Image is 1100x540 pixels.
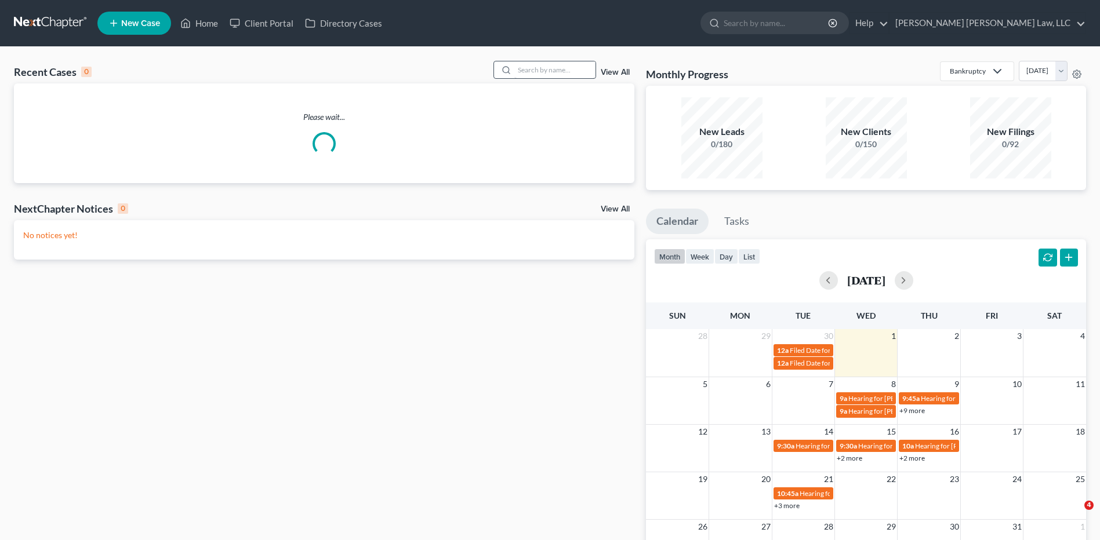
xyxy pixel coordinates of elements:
p: Please wait... [14,111,634,123]
a: +2 more [837,454,862,462]
span: Sun [669,311,686,320]
span: Filed Date for [PERSON_NAME] [790,346,887,355]
span: Hearing for [PERSON_NAME] [921,394,1011,403]
a: Client Portal [224,13,299,34]
span: 28 [697,329,709,343]
span: 9:45a [902,394,920,403]
span: 9:30a [840,442,857,450]
span: 25 [1074,472,1086,486]
span: 27 [760,520,772,534]
a: Calendar [646,209,709,234]
span: 2 [953,329,960,343]
input: Search by name... [724,12,830,34]
span: 3 [1016,329,1023,343]
span: Hearing for [US_STATE] Safety Association of Timbermen - Self I [796,442,986,450]
div: 0 [81,67,92,77]
div: NextChapter Notices [14,202,128,216]
span: 31 [1011,520,1023,534]
span: 26 [697,520,709,534]
span: 15 [885,425,897,439]
p: No notices yet! [23,229,625,241]
span: 24 [1011,472,1023,486]
span: 9a [840,407,847,415]
a: Tasks [714,209,760,234]
span: 20 [760,472,772,486]
span: 30 [823,329,834,343]
span: 29 [885,520,897,534]
a: [PERSON_NAME] [PERSON_NAME] Law, LLC [890,13,1086,34]
iframe: Intercom live chat [1061,501,1088,528]
span: Thu [921,311,938,320]
span: 1 [890,329,897,343]
span: Sat [1047,311,1062,320]
span: Tue [796,311,811,320]
span: Hearing for [PERSON_NAME] [848,407,939,415]
span: 16 [949,425,960,439]
div: Recent Cases [14,65,92,79]
span: Hearing for [PERSON_NAME] [915,442,1005,450]
span: Filed Date for [PERSON_NAME] [790,359,887,367]
div: 0/150 [826,138,907,150]
a: +9 more [899,406,925,415]
a: +2 more [899,454,925,462]
span: 28 [823,520,834,534]
div: 0 [118,203,128,214]
span: New Case [121,19,160,28]
h2: [DATE] [847,274,885,286]
span: Hearing for [PERSON_NAME] [800,489,890,498]
span: 9 [953,377,960,391]
span: 21 [823,472,834,486]
div: 0/180 [681,138,763,150]
div: New Clients [826,125,907,138]
div: New Leads [681,125,763,138]
span: 7 [827,377,834,391]
button: month [654,249,685,264]
span: 12a [777,359,789,367]
span: 18 [1074,425,1086,439]
span: 6 [765,377,772,391]
span: 11 [1074,377,1086,391]
button: week [685,249,714,264]
span: 14 [823,425,834,439]
span: 5 [702,377,709,391]
span: 8 [890,377,897,391]
span: 13 [760,425,772,439]
span: 30 [949,520,960,534]
span: 4 [1084,501,1094,510]
div: 0/92 [970,138,1051,150]
span: 9a [840,394,847,403]
span: 10a [902,442,914,450]
span: 10:45a [777,489,798,498]
span: 19 [697,472,709,486]
a: Help [849,13,888,34]
a: View All [601,68,630,76]
div: New Filings [970,125,1051,138]
input: Search by name... [514,61,596,78]
a: +3 more [774,501,800,510]
span: Hearing for [PERSON_NAME] [848,394,939,403]
a: View All [601,205,630,213]
h3: Monthly Progress [646,67,728,81]
span: 12a [777,346,789,355]
span: 12 [697,425,709,439]
span: 10 [1011,377,1023,391]
span: 29 [760,329,772,343]
span: Mon [730,311,750,320]
span: Fri [986,311,998,320]
span: Wed [856,311,876,320]
span: 4 [1079,329,1086,343]
div: Bankruptcy [950,66,986,76]
a: Home [175,13,224,34]
span: 9:30a [777,442,794,450]
span: 17 [1011,425,1023,439]
span: 23 [949,472,960,486]
span: Hearing for [US_STATE] Safety Association of Timbermen - Self I [858,442,1049,450]
a: Directory Cases [299,13,388,34]
button: day [714,249,738,264]
button: list [738,249,760,264]
span: 22 [885,472,897,486]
